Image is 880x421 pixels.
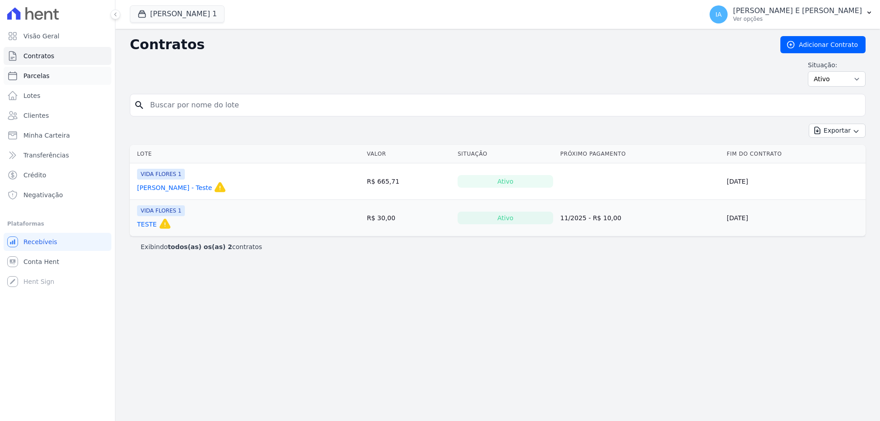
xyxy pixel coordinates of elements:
td: [DATE] [723,200,866,236]
a: Recebíveis [4,233,111,251]
span: Negativação [23,190,63,199]
th: Valor [363,145,454,163]
span: Minha Carteira [23,131,70,140]
b: todos(as) os(as) 2 [168,243,232,250]
span: Clientes [23,111,49,120]
button: IA [PERSON_NAME] E [PERSON_NAME] Ver opções [702,2,880,27]
th: Situação [454,145,557,163]
span: VIDA FLORES 1 [137,169,185,180]
a: Contratos [4,47,111,65]
span: Recebíveis [23,237,57,246]
td: R$ 30,00 [363,200,454,236]
div: Ativo [458,212,553,224]
span: IA [715,11,722,18]
a: Negativação [4,186,111,204]
a: Conta Hent [4,253,111,271]
a: Clientes [4,106,111,125]
button: Exportar [809,124,866,138]
p: Exibindo contratos [141,242,262,251]
p: [PERSON_NAME] E [PERSON_NAME] [733,6,862,15]
span: Transferências [23,151,69,160]
a: Adicionar Contrato [780,36,866,53]
span: Visão Geral [23,32,60,41]
a: Visão Geral [4,27,111,45]
span: Parcelas [23,71,50,80]
a: Parcelas [4,67,111,85]
label: Situação: [808,60,866,69]
p: Ver opções [733,15,862,23]
i: search [134,100,145,111]
h2: Contratos [130,37,766,53]
input: Buscar por nome do lote [145,96,862,114]
span: Conta Hent [23,257,59,266]
button: [PERSON_NAME] 1 [130,5,225,23]
th: Próximo Pagamento [557,145,723,163]
a: Minha Carteira [4,126,111,144]
a: Transferências [4,146,111,164]
span: Crédito [23,171,46,180]
td: [DATE] [723,163,866,200]
span: Contratos [23,51,54,60]
th: Lote [130,145,363,163]
th: Fim do Contrato [723,145,866,163]
span: VIDA FLORES 1 [137,205,185,216]
a: TESTE [137,220,157,229]
span: Lotes [23,91,41,100]
a: [PERSON_NAME] - Teste [137,183,212,192]
a: Lotes [4,87,111,105]
td: R$ 665,71 [363,163,454,200]
div: Plataformas [7,218,108,229]
a: 11/2025 - R$ 10,00 [560,214,621,222]
div: Ativo [458,175,553,188]
a: Crédito [4,166,111,184]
